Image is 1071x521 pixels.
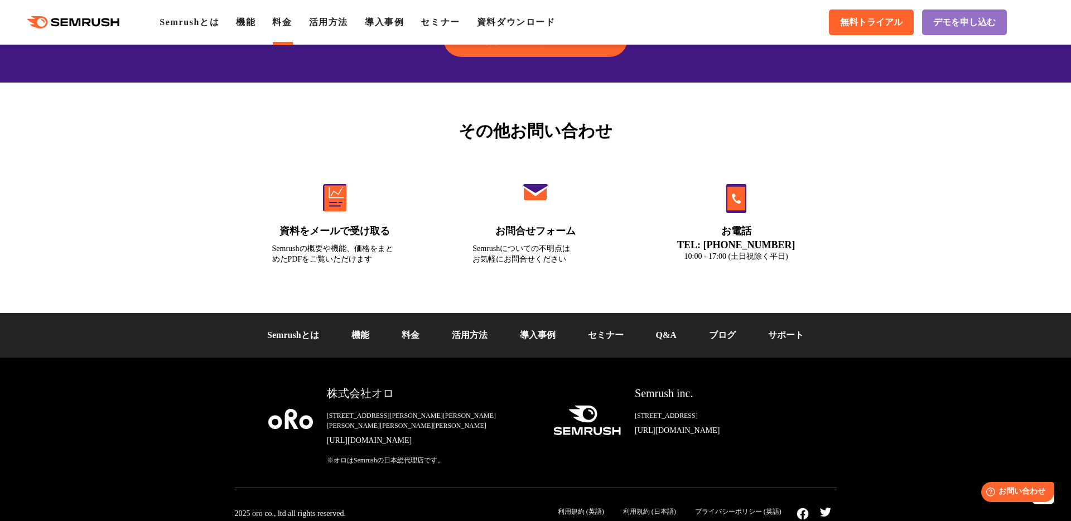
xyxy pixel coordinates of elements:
a: [URL][DOMAIN_NAME] [327,435,535,446]
a: お問合せフォーム Semrushについての不明点はお気軽にお問合せください [449,160,622,278]
div: 10:00 - 17:00 (土日祝除く平日) [673,251,799,262]
a: [URL][DOMAIN_NAME] [635,425,803,436]
a: 活用方法 [452,330,488,340]
iframe: Help widget launcher [972,477,1059,509]
a: 資料をメールで受け取る Semrushの概要や機能、価格をまとめたPDFをご覧いただけます [249,160,422,278]
a: 料金 [272,17,292,27]
img: twitter [820,508,831,517]
div: [STREET_ADDRESS][PERSON_NAME][PERSON_NAME][PERSON_NAME][PERSON_NAME][PERSON_NAME] [327,411,535,431]
div: ※オロはSemrushの日本総代理店です。 [327,455,535,465]
a: 導入事例 [365,17,404,27]
a: プライバシーポリシー (英語) [695,508,781,515]
a: 料金 [402,330,419,340]
a: 利用規約 (英語) [558,508,604,515]
div: 株式会社オロ [327,385,535,402]
div: TEL: [PHONE_NUMBER] [673,239,799,251]
div: Semrushの概要や機能、価格をまとめたPDFをご覧いただけます [272,243,398,264]
a: 資料ダウンロード [477,17,556,27]
a: Semrushとは [160,17,219,27]
span: デモを申し込む [933,17,996,28]
a: サポート [768,330,804,340]
a: Q&A [656,330,677,340]
div: [STREET_ADDRESS] [635,411,803,421]
a: 利用規約 (日本語) [623,508,676,515]
a: 機能 [351,330,369,340]
div: その他お問い合わせ [235,118,837,143]
a: 活用方法 [309,17,348,27]
a: セミナー [588,330,624,340]
a: デモを申し込む [922,9,1007,35]
div: お電話 [673,224,799,238]
div: Semrushについての不明点は お気軽にお問合せください [472,243,599,264]
img: facebook [797,508,809,520]
a: Semrushとは [267,330,319,340]
a: 導入事例 [520,330,556,340]
div: Semrush inc. [635,385,803,402]
a: 無料トライアル [829,9,914,35]
a: セミナー [421,17,460,27]
div: お問合せフォーム [472,224,599,238]
div: 2025 oro co., ltd all rights reserved. [235,509,346,519]
div: 資料をメールで受け取る [272,224,398,238]
a: ブログ [709,330,736,340]
img: oro company [268,409,313,429]
span: 無料トライアル [840,17,903,28]
a: 機能 [236,17,255,27]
